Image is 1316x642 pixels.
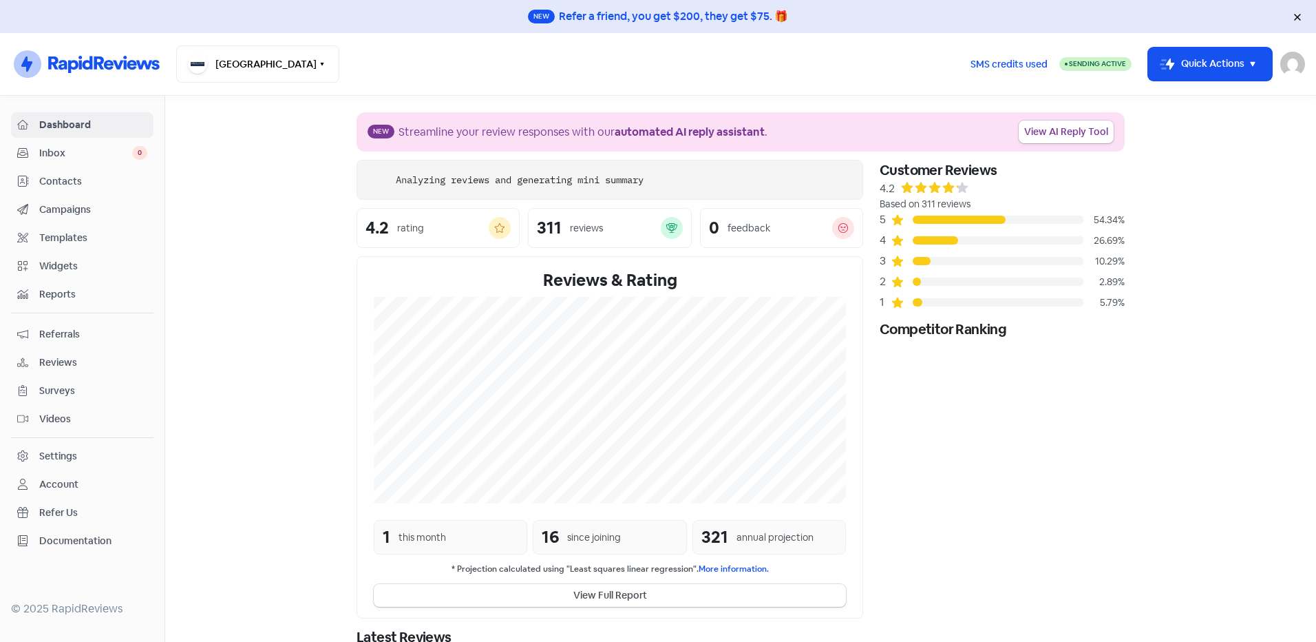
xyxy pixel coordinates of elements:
[1083,296,1125,310] div: 5.79%
[374,268,846,293] div: Reviews & Rating
[615,125,765,139] b: automated AI reply assistant
[567,530,621,545] div: since joining
[959,56,1059,70] a: SMS credits used
[11,169,153,194] a: Contacts
[399,530,446,545] div: this month
[880,160,1125,180] div: Customer Reviews
[880,211,891,228] div: 5
[11,601,153,617] div: © 2025 RapidReviews
[39,355,147,370] span: Reviews
[39,146,132,160] span: Inbox
[736,530,814,545] div: annual projection
[880,232,891,249] div: 4
[880,253,891,269] div: 3
[11,350,153,375] a: Reviews
[528,208,691,248] a: 311reviews
[11,406,153,432] a: Videos
[1083,275,1125,289] div: 2.89%
[970,57,1048,72] span: SMS credits used
[11,500,153,526] a: Refer Us
[1083,213,1125,227] div: 54.34%
[39,449,77,464] div: Settings
[1019,121,1114,143] a: View AI Reply Tool
[880,319,1125,340] div: Competitor Ranking
[39,412,147,426] span: Videos
[11,141,153,166] a: Inbox 0
[1069,59,1126,68] span: Sending Active
[39,327,147,342] span: Referrals
[728,221,770,236] div: feedback
[357,208,520,248] a: 4.2rating
[11,378,153,404] a: Surveys
[176,45,339,83] button: [GEOGRAPHIC_DATA]
[11,322,153,347] a: Referrals
[374,584,846,607] button: View Full Report
[542,525,559,550] div: 16
[11,197,153,222] a: Campaigns
[11,444,153,469] a: Settings
[1083,234,1125,248] div: 26.69%
[701,525,728,550] div: 321
[709,220,719,236] div: 0
[700,208,863,248] a: 0feedback
[132,146,147,160] span: 0
[39,118,147,132] span: Dashboard
[880,273,891,290] div: 2
[374,563,846,576] small: * Projection calculated using "Least squares linear regression".
[537,220,562,236] div: 311
[11,282,153,307] a: Reports
[397,221,424,236] div: rating
[396,173,644,187] div: Analyzing reviews and generating mini summary
[39,534,147,548] span: Documentation
[1148,48,1272,81] button: Quick Actions
[11,253,153,279] a: Widgets
[39,287,147,302] span: Reports
[1059,56,1132,72] a: Sending Active
[699,563,769,574] a: More information.
[11,472,153,497] a: Account
[368,125,394,138] span: New
[399,124,767,141] div: Streamline your review responses with our .
[559,8,788,25] div: Refer a friend, you get $200, they get $75. 🎁
[11,225,153,251] a: Templates
[528,10,555,23] span: New
[880,197,1125,211] div: Based on 311 reviews
[39,203,147,217] span: Campaigns
[39,506,147,520] span: Refer Us
[11,528,153,554] a: Documentation
[39,231,147,245] span: Templates
[570,221,603,236] div: reviews
[880,294,891,311] div: 1
[11,112,153,138] a: Dashboard
[880,180,895,197] div: 4.2
[39,384,147,398] span: Surveys
[39,174,147,189] span: Contacts
[1280,52,1305,76] img: User
[365,220,389,236] div: 4.2
[383,525,390,550] div: 1
[39,259,147,273] span: Widgets
[39,477,78,492] div: Account
[1083,254,1125,269] div: 10.29%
